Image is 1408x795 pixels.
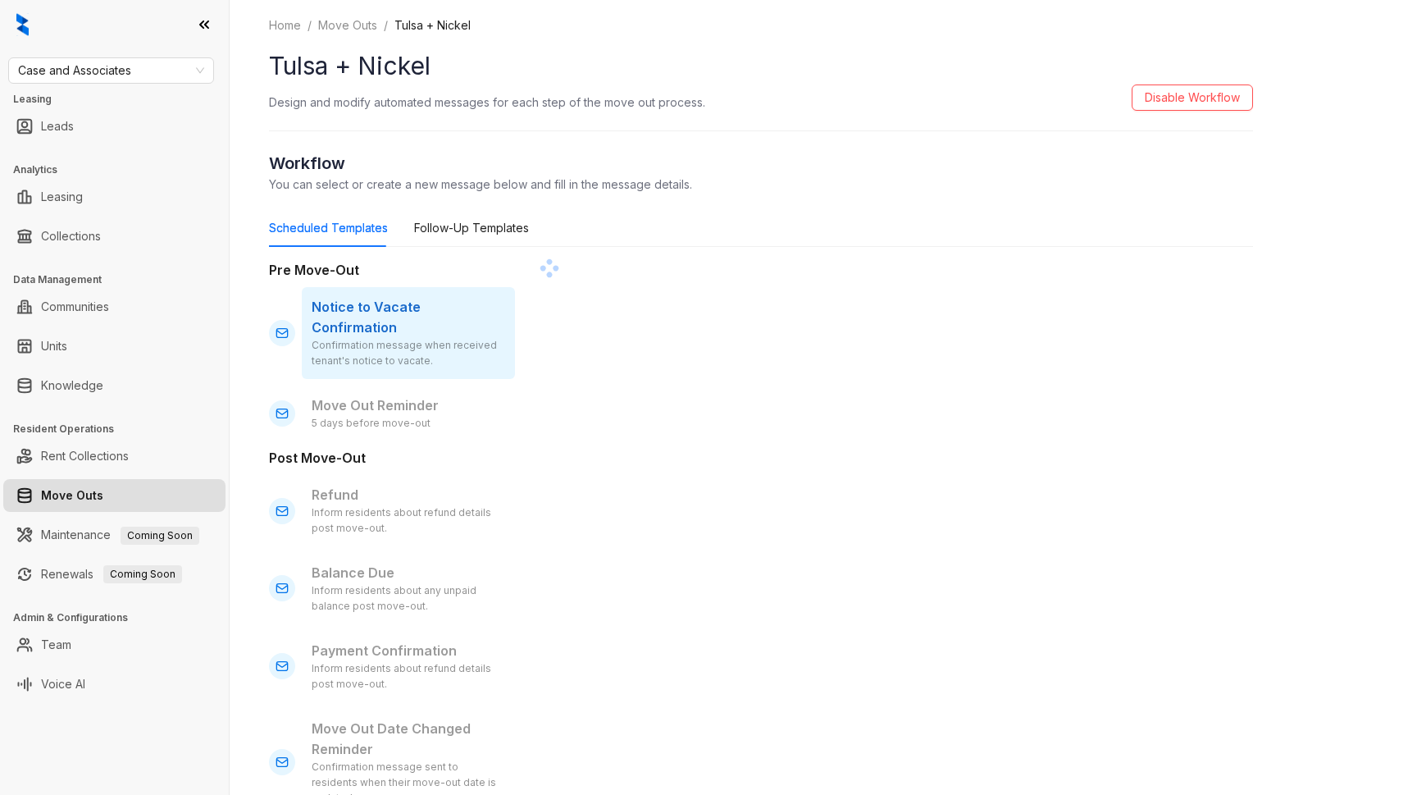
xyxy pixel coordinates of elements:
p: Payment Confirmation [312,641,505,661]
div: Payment Confirmation [302,631,515,702]
p: Refund [312,485,505,505]
h3: Analytics [13,162,229,177]
li: Tulsa + Nickel [394,16,471,34]
li: Rent Collections [3,440,226,473]
li: / [308,16,312,34]
a: Knowledge [41,369,103,402]
p: Design and modify automated messages for each step of the move out process. [269,94,705,111]
li: Leasing [3,180,226,213]
p: Balance Due [312,563,505,583]
p: You can select or create a new message below and fill in the message details. [269,176,1253,193]
img: logo [16,13,29,36]
a: Move Outs [315,16,380,34]
li: Move Outs [3,479,226,512]
a: Voice AI [41,668,85,701]
div: Scheduled Templates [269,219,388,237]
span: Coming Soon [103,565,182,583]
h3: Leasing [13,92,229,107]
a: Home [266,16,304,34]
a: Collections [41,220,101,253]
a: Rent Collections [41,440,129,473]
div: Refund [302,475,515,546]
h1: Tulsa + Nickel [269,48,1253,85]
div: Move Out Reminder [302,386,515,441]
a: Move Outs [41,479,103,512]
div: Inform residents about any unpaid balance post move-out. [312,583,505,615]
li: Knowledge [3,369,226,402]
li: Renewals [3,558,226,591]
a: Communities [41,290,109,323]
div: Follow-Up Templates [414,219,529,237]
h3: Resident Operations [13,422,229,436]
a: RenewalsComing Soon [41,558,182,591]
li: Leads [3,110,226,143]
p: Notice to Vacate Confirmation [312,297,505,338]
h3: Data Management [13,272,229,287]
li: Communities [3,290,226,323]
span: Disable Workflow [1145,89,1240,107]
div: Notice to Vacate Confirmation [302,287,515,379]
h3: Pre Move-Out [269,260,515,281]
div: Inform residents about refund details post move-out. [312,661,505,692]
li: Voice AI [3,668,226,701]
li: Team [3,628,226,661]
div: Inform residents about refund details post move-out. [312,505,505,537]
h2: Workflow [269,151,1253,176]
span: Coming Soon [121,527,199,545]
div: Balance Due [302,553,515,624]
span: Case and Associates [18,58,204,83]
h3: Admin & Configurations [13,610,229,625]
div: Confirmation message when received tenant's notice to vacate. [312,338,505,369]
p: Move Out Reminder [312,395,505,416]
a: Leasing [41,180,83,213]
li: / [384,16,388,34]
h3: Post Move-Out [269,448,515,468]
li: Maintenance [3,519,226,551]
li: Units [3,330,226,363]
button: Disable Workflow [1132,85,1253,111]
a: Leads [41,110,74,143]
a: Units [41,330,67,363]
div: 5 days before move-out [312,416,505,432]
li: Collections [3,220,226,253]
a: Team [41,628,71,661]
p: Move Out Date Changed Reminder [312,719,505,760]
